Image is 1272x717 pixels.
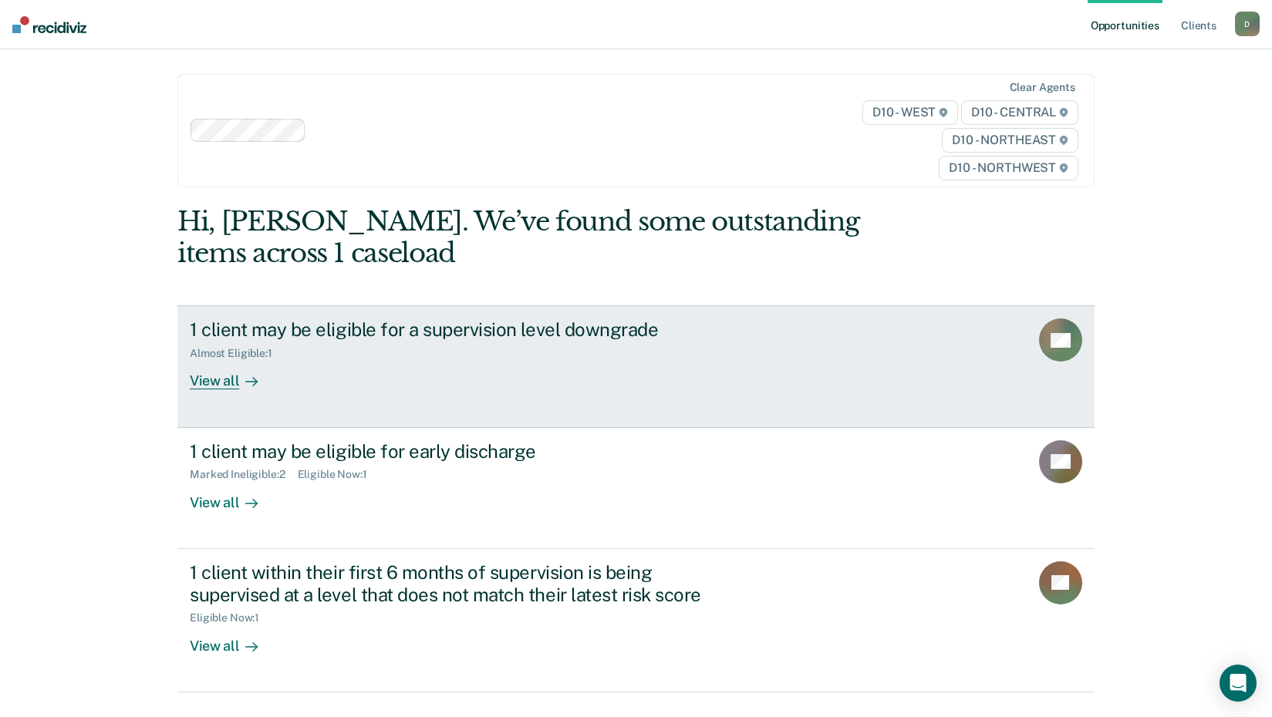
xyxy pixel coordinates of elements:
[190,481,276,511] div: View all
[190,624,276,655] div: View all
[298,468,380,481] div: Eligible Now : 1
[190,468,297,481] div: Marked Ineligible : 2
[1010,81,1075,94] div: Clear agents
[939,156,1078,180] span: D10 - NORTHWEST
[190,561,731,606] div: 1 client within their first 6 months of supervision is being supervised at a level that does not ...
[177,206,911,269] div: Hi, [PERSON_NAME]. We’ve found some outstanding items across 1 caseload
[190,611,272,624] div: Eligible Now : 1
[1235,12,1260,36] button: D
[1220,665,1257,702] div: Open Intercom Messenger
[190,318,731,341] div: 1 client may be eligible for a supervision level downgrade
[862,100,958,125] span: D10 - WEST
[177,428,1095,549] a: 1 client may be eligible for early dischargeMarked Ineligible:2Eligible Now:1View all
[177,549,1095,692] a: 1 client within their first 6 months of supervision is being supervised at a level that does not ...
[12,16,86,33] img: Recidiviz
[961,100,1078,125] span: D10 - CENTRAL
[190,440,731,463] div: 1 client may be eligible for early discharge
[190,347,285,360] div: Almost Eligible : 1
[190,360,276,390] div: View all
[177,305,1095,427] a: 1 client may be eligible for a supervision level downgradeAlmost Eligible:1View all
[942,128,1078,153] span: D10 - NORTHEAST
